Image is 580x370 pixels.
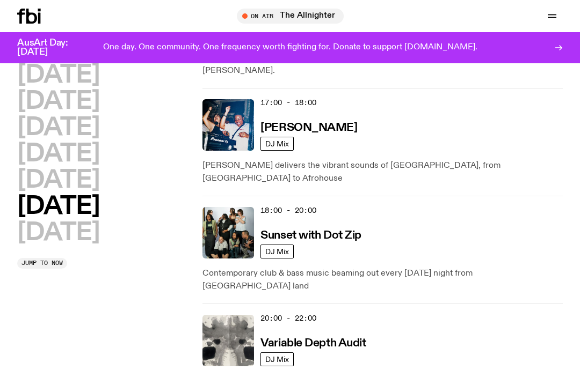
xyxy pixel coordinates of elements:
[260,228,361,241] a: Sunset with Dot Zip
[260,338,366,349] h3: Variable Depth Audit
[21,260,63,266] span: Jump to now
[17,221,99,245] button: [DATE]
[260,137,294,151] a: DJ Mix
[17,116,99,140] button: [DATE]
[265,355,289,363] span: DJ Mix
[260,230,361,241] h3: Sunset with Dot Zip
[237,9,344,24] button: On AirThe Allnighter
[202,267,563,293] p: Contemporary club & bass music beaming out every [DATE] night from [GEOGRAPHIC_DATA] land
[260,313,316,323] span: 20:00 - 22:00
[202,315,254,366] img: A black and white Rorschach
[202,51,563,77] p: Unwitting bits and class action with Sydney's antidote to AM/FM stereo types, [PERSON_NAME].
[260,122,357,134] h3: [PERSON_NAME]
[17,258,67,269] button: Jump to now
[17,39,86,57] h3: AusArt Day: [DATE]
[17,142,99,166] button: [DATE]
[103,43,477,53] p: One day. One community. One frequency worth fighting for. Donate to support [DOMAIN_NAME].
[17,90,99,114] button: [DATE]
[260,352,294,366] a: DJ Mix
[260,205,316,216] span: 18:00 - 20:00
[17,168,99,193] button: [DATE]
[202,159,563,185] p: [PERSON_NAME] delivers the vibrant sounds of [GEOGRAPHIC_DATA], from [GEOGRAPHIC_DATA] to Afrohouse
[260,120,357,134] a: [PERSON_NAME]
[265,139,289,147] span: DJ Mix
[260,336,366,349] a: Variable Depth Audit
[17,63,99,87] button: [DATE]
[17,195,99,219] button: [DATE]
[260,245,294,258] a: DJ Mix
[260,98,316,108] span: 17:00 - 18:00
[265,247,289,255] span: DJ Mix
